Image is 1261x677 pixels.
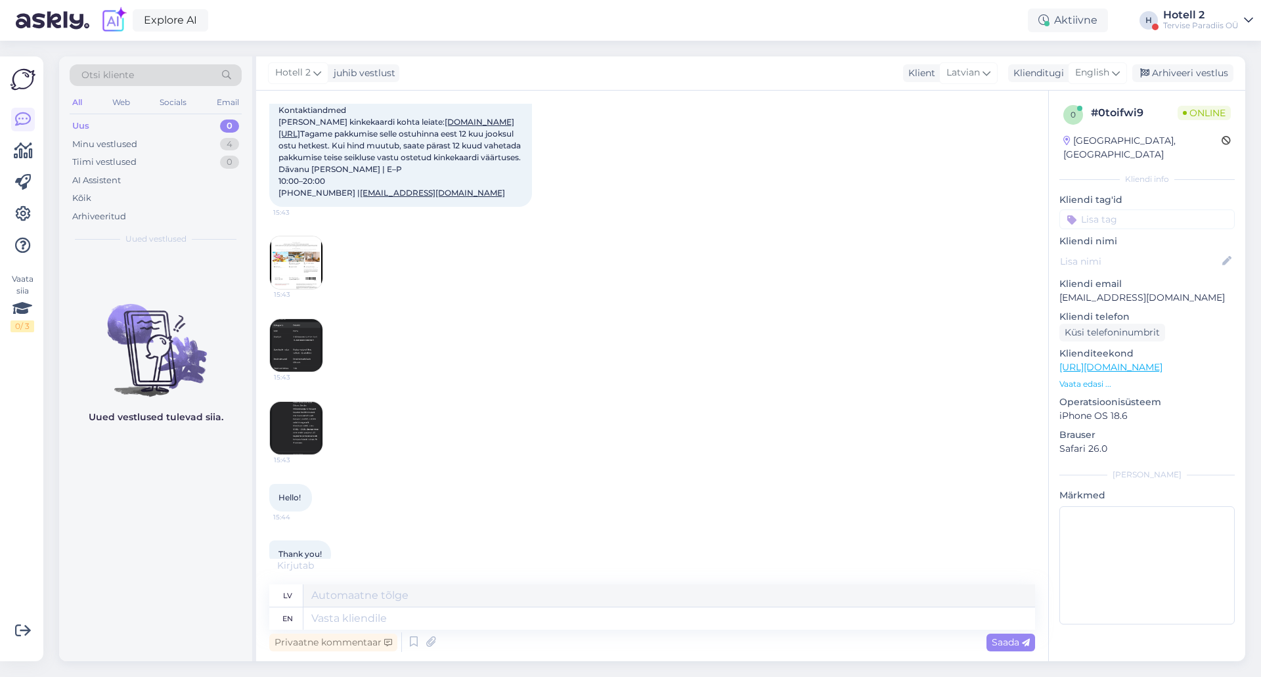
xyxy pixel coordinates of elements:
div: Web [110,94,133,111]
span: Online [1178,106,1231,120]
div: Kõik [72,192,91,205]
div: en [282,607,293,630]
input: Lisa tag [1059,209,1235,229]
div: juhib vestlust [328,66,395,80]
span: 0 [1071,110,1076,120]
p: [EMAIL_ADDRESS][DOMAIN_NAME] [1059,291,1235,305]
div: [PERSON_NAME] [1059,469,1235,481]
div: # 0toifwi9 [1091,105,1178,121]
span: . [314,559,316,571]
p: Klienditeekond [1059,347,1235,360]
span: 15:43 [274,290,323,299]
div: lv [283,584,292,607]
p: Kliendi tag'id [1059,193,1235,207]
div: Klient [903,66,935,80]
span: Uued vestlused [125,233,187,245]
div: Hotell 2 [1163,10,1239,20]
a: [EMAIL_ADDRESS][DOMAIN_NAME] [360,188,505,198]
div: 0 / 3 [11,320,34,332]
img: Attachment [270,402,322,454]
p: Safari 26.0 [1059,442,1235,456]
img: Askly Logo [11,67,35,92]
p: Kliendi telefon [1059,310,1235,324]
span: Saada [992,636,1030,648]
div: Uus [72,120,89,133]
a: [URL][DOMAIN_NAME] [1059,361,1162,373]
div: Kirjutab [269,559,1035,573]
p: Vaata edasi ... [1059,378,1235,390]
span: 15:43 [273,207,322,217]
span: English [1075,66,1109,80]
div: Vaata siia [11,273,34,332]
input: Lisa nimi [1060,254,1220,269]
span: 15:43 [274,455,323,465]
div: Arhiveeritud [72,210,126,223]
div: Socials [157,94,189,111]
div: [GEOGRAPHIC_DATA], [GEOGRAPHIC_DATA] [1063,134,1222,162]
img: Attachment [270,236,322,289]
div: Küsi telefoninumbrit [1059,324,1165,341]
p: Märkmed [1059,489,1235,502]
span: Hello! [278,492,301,502]
p: iPhone OS 18.6 [1059,409,1235,423]
div: 0 [220,120,239,133]
img: explore-ai [100,7,127,34]
span: . [318,559,320,571]
img: No chats [59,280,252,399]
p: Brauser [1059,428,1235,442]
div: AI Assistent [72,174,121,187]
a: Hotell 2Tervise Paradiis OÜ [1163,10,1253,31]
div: 0 [220,156,239,169]
span: 15:43 [274,372,323,382]
span: 15:44 [273,512,322,522]
div: H [1139,11,1158,30]
div: Email [214,94,242,111]
div: Kliendi info [1059,173,1235,185]
div: Tiimi vestlused [72,156,137,169]
div: Minu vestlused [72,138,137,151]
span: Thank you! [278,549,322,559]
img: Attachment [270,319,322,372]
div: Tervise Paradiis OÜ [1163,20,1239,31]
span: . [316,559,318,571]
p: Uued vestlused tulevad siia. [89,410,223,424]
div: All [70,94,85,111]
a: Explore AI [133,9,208,32]
p: Kliendi email [1059,277,1235,291]
span: Hotell 2 [275,66,311,80]
div: Privaatne kommentaar [269,634,397,651]
p: Kliendi nimi [1059,234,1235,248]
div: Klienditugi [1008,66,1064,80]
span: Latvian [946,66,980,80]
span: Otsi kliente [81,68,134,82]
div: Aktiivne [1028,9,1108,32]
p: Operatsioonisüsteem [1059,395,1235,409]
div: Arhiveeri vestlus [1132,64,1233,82]
div: 4 [220,138,239,151]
